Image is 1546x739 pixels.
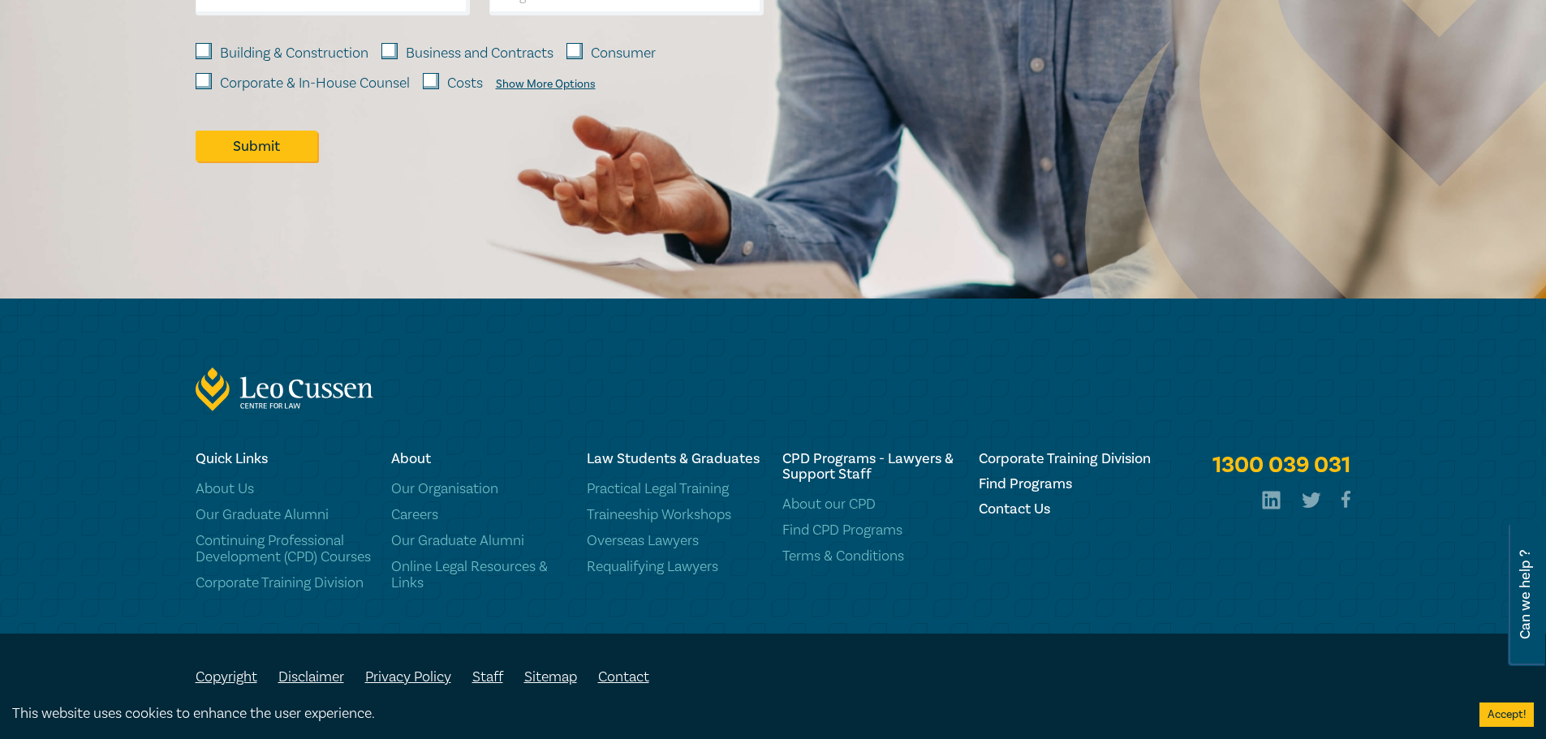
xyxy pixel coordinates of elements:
a: Contact [598,668,649,686]
a: Corporate Training Division [196,575,372,591]
a: Our Organisation [391,481,567,497]
a: Find Programs [979,476,1155,492]
label: Consumer [591,43,656,64]
span: Can we help ? [1518,533,1533,656]
a: Overseas Lawyers [587,533,763,549]
label: Costs [447,73,483,94]
a: Corporate Training Division [979,451,1155,466]
label: Corporate & In-House Counsel [220,73,410,94]
a: Careers [391,507,567,523]
a: Find CPD Programs [782,522,958,539]
a: Sitemap [524,668,577,686]
h6: About [391,451,567,466]
a: Copyright [196,668,257,686]
button: Accept cookies [1479,702,1534,727]
a: Practical Legal Training [587,481,763,497]
label: Building & Construction [220,43,368,64]
a: Disclaimer [278,668,344,686]
a: Our Graduate Alumni [196,507,372,523]
h6: Law Students & Graduates [587,451,763,466]
a: Online Legal Resources & Links [391,559,567,591]
div: This website uses cookies to enhance the user experience. [12,703,1455,724]
div: Show More Options [496,78,596,91]
a: 1300 039 031 [1212,451,1350,480]
a: About our CPD [782,496,958,513]
label: Business and Contracts [406,43,553,64]
button: Submit [196,131,317,161]
a: Contact Us [979,501,1155,517]
h6: Quick Links [196,451,372,466]
a: Requalifying Lawyers [587,559,763,575]
a: Continuing Professional Development (CPD) Courses [196,533,372,565]
a: Traineeship Workshops [587,507,763,523]
a: Staff [472,668,503,686]
a: Terms & Conditions [782,548,958,565]
h6: CPD Programs - Lawyers & Support Staff [782,451,958,482]
a: Privacy Policy [365,668,451,686]
a: About Us [196,481,372,497]
a: Our Graduate Alumni [391,533,567,549]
